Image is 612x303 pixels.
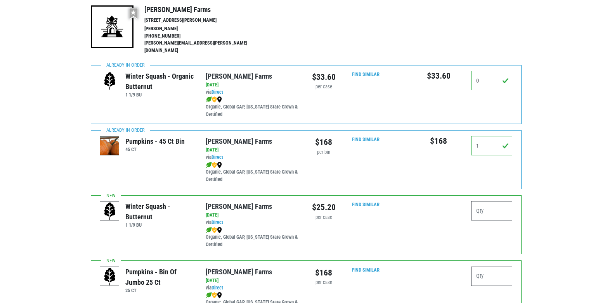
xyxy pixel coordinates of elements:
[125,92,194,98] h6: 1 1/9 BU
[217,227,222,233] img: map_marker-0e94453035b3232a4d21701695807de9.png
[471,71,513,90] input: Qty
[206,161,300,183] div: Organic, Global GAP, [US_STATE] State Grown & Certified
[206,81,300,89] div: [DATE]
[100,201,120,221] img: placeholder-variety-43d6402dacf2d531de610a020419775a.svg
[100,71,120,91] img: placeholder-variety-43d6402dacf2d531de610a020419775a.svg
[212,285,223,291] a: Direct
[312,136,336,148] div: $168
[352,201,380,207] a: Find Similar
[212,89,223,95] a: Direct
[312,201,336,213] div: $25.20
[206,72,272,80] a: [PERSON_NAME] Farms
[312,149,336,156] div: per bin
[212,219,223,225] a: Direct
[312,71,336,83] div: $33.60
[206,202,272,210] a: [PERSON_NAME] Farms
[100,143,120,149] a: Pumpkins - 45 ct Bin
[212,227,217,233] img: safety-e55c860ca8c00a9c171001a62a92dabd.png
[144,40,264,54] li: [PERSON_NAME][EMAIL_ADDRESS][PERSON_NAME][DOMAIN_NAME]
[418,136,459,146] h5: $168
[312,279,336,286] div: per case
[206,162,212,168] img: leaf-e5c59151409436ccce96b2ca1b28e03c.png
[471,136,513,155] input: Qty
[217,292,222,298] img: map_marker-0e94453035b3232a4d21701695807de9.png
[91,5,133,48] img: 19-7441ae2ccb79c876ff41c34f3bd0da69.png
[125,288,194,293] h6: 25 CT
[206,212,300,248] div: via
[206,226,300,248] div: Organic, Global GAP, [US_STATE] State Grown & Certified
[144,17,264,24] li: [STREET_ADDRESS][PERSON_NAME]
[144,5,264,14] h4: [PERSON_NAME] Farms
[312,83,336,91] div: per case
[144,25,264,33] li: [PERSON_NAME]
[125,136,185,146] div: Pumpkins - 45 ct Bin
[212,154,223,160] a: Direct
[206,96,300,118] div: Organic, Global GAP, [US_STATE] State Grown & Certified
[206,277,300,284] div: [DATE]
[125,222,194,228] h6: 1 1/9 BU
[212,292,217,298] img: safety-e55c860ca8c00a9c171001a62a92dabd.png
[125,201,194,222] div: Winter Squash - Butternut
[217,96,222,103] img: map_marker-0e94453035b3232a4d21701695807de9.png
[418,71,459,81] h5: $33.60
[125,71,194,92] div: Winter Squash - Organic Butternut
[125,146,185,152] h6: 45 CT
[206,227,212,233] img: leaf-e5c59151409436ccce96b2ca1b28e03c.png
[206,137,272,145] a: [PERSON_NAME] Farms
[206,268,272,276] a: [PERSON_NAME] Farms
[352,71,380,77] a: Find Similar
[212,96,217,103] img: safety-e55c860ca8c00a9c171001a62a92dabd.png
[206,212,300,219] div: [DATE]
[212,162,217,168] img: safety-e55c860ca8c00a9c171001a62a92dabd.png
[100,267,120,286] img: placeholder-variety-43d6402dacf2d531de610a020419775a.svg
[312,214,336,221] div: per case
[206,292,212,298] img: leaf-e5c59151409436ccce96b2ca1b28e03c.png
[217,162,222,168] img: map_marker-0e94453035b3232a4d21701695807de9.png
[125,267,194,288] div: Pumpkins - Bin of Jumbo 25 ct
[471,201,513,220] input: Qty
[471,267,513,286] input: Qty
[312,267,336,279] div: $168
[206,146,300,183] div: via
[352,267,380,273] a: Find Similar
[144,33,264,40] li: [PHONE_NUMBER]
[206,146,300,154] div: [DATE]
[206,81,300,118] div: via
[352,136,380,142] a: Find Similar
[100,136,120,156] img: thumbnail-1bebd04f8b15c5af5e45833110fd7731.png
[206,96,212,103] img: leaf-e5c59151409436ccce96b2ca1b28e03c.png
